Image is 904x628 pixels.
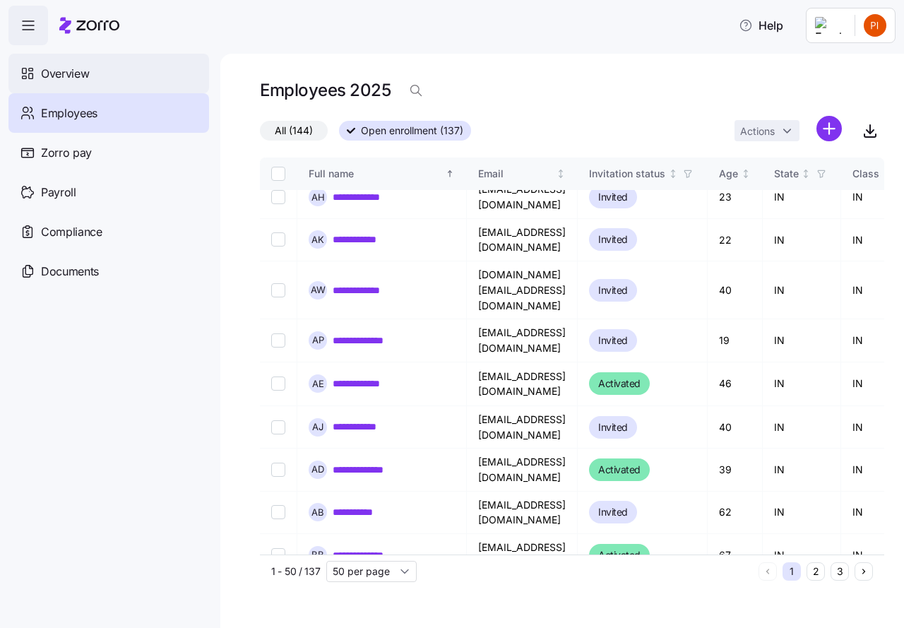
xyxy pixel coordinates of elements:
[741,169,751,179] div: Not sorted
[311,465,324,474] span: A D
[734,120,799,141] button: Actions
[727,11,795,40] button: Help
[361,122,463,140] span: Open enrollment (137)
[763,219,841,261] td: IN
[708,362,763,406] td: 46
[312,422,323,432] span: A J
[271,564,321,579] span: 1 - 50 / 137
[598,282,628,299] span: Invited
[708,219,763,261] td: 22
[708,319,763,362] td: 19
[41,263,99,280] span: Documents
[312,379,324,389] span: A E
[445,169,455,179] div: Sorted ascending
[478,166,554,182] div: Email
[271,420,285,434] input: Select record 16
[763,534,841,576] td: IN
[8,212,209,251] a: Compliance
[763,261,841,319] td: IN
[8,54,209,93] a: Overview
[708,158,763,190] th: AgeNot sorted
[467,176,578,218] td: [EMAIL_ADDRESS][DOMAIN_NAME]
[598,461,641,478] span: Activated
[467,449,578,491] td: [EMAIL_ADDRESS][DOMAIN_NAME]
[852,166,879,182] div: Class
[271,283,285,297] input: Select record 13
[467,219,578,261] td: [EMAIL_ADDRESS][DOMAIN_NAME]
[311,285,326,295] span: A W
[719,166,738,182] div: Age
[774,166,799,182] div: State
[598,189,628,206] span: Invited
[763,158,841,190] th: StateNot sorted
[708,534,763,576] td: 67
[708,261,763,319] td: 40
[271,333,285,348] input: Select record 14
[260,79,391,101] h1: Employees 2025
[763,176,841,218] td: IN
[271,505,285,519] input: Select record 18
[311,193,325,202] span: A H
[312,336,324,345] span: A P
[311,235,324,244] span: A K
[8,93,209,133] a: Employees
[41,105,97,122] span: Employees
[708,449,763,491] td: 39
[467,158,578,190] th: EmailNot sorted
[739,17,783,34] span: Help
[668,169,678,179] div: Not sorted
[708,492,763,534] td: 62
[815,17,843,34] img: Employer logo
[763,362,841,406] td: IN
[783,562,801,581] button: 1
[556,169,566,179] div: Not sorted
[589,166,665,182] div: Invitation status
[763,449,841,491] td: IN
[598,419,628,436] span: Invited
[467,492,578,534] td: [EMAIL_ADDRESS][DOMAIN_NAME]
[598,547,641,564] span: Activated
[271,463,285,477] input: Select record 17
[598,332,628,349] span: Invited
[8,133,209,172] a: Zorro pay
[467,319,578,362] td: [EMAIL_ADDRESS][DOMAIN_NAME]
[831,562,849,581] button: 3
[311,550,324,559] span: B B
[807,562,825,581] button: 2
[763,406,841,449] td: IN
[598,231,628,248] span: Invited
[708,176,763,218] td: 23
[864,14,886,37] img: 24d6825ccf4887a4818050cadfd93e6d
[41,184,76,201] span: Payroll
[271,190,285,204] input: Select record 11
[816,116,842,141] svg: add icon
[271,377,285,391] input: Select record 15
[309,166,443,182] div: Full name
[271,548,285,562] input: Select record 19
[759,562,777,581] button: Previous page
[271,232,285,247] input: Select record 12
[801,169,811,179] div: Not sorted
[855,562,873,581] button: Next page
[41,223,102,241] span: Compliance
[708,406,763,449] td: 40
[467,261,578,319] td: [DOMAIN_NAME][EMAIL_ADDRESS][DOMAIN_NAME]
[311,508,324,517] span: A B
[297,158,467,190] th: Full nameSorted ascending
[598,375,641,392] span: Activated
[881,169,891,179] div: Not sorted
[740,126,775,136] span: Actions
[467,534,578,576] td: [EMAIL_ADDRESS][DOMAIN_NAME]
[598,504,628,521] span: Invited
[271,167,285,181] input: Select all records
[41,65,89,83] span: Overview
[467,406,578,449] td: [EMAIL_ADDRESS][DOMAIN_NAME]
[467,362,578,406] td: [EMAIL_ADDRESS][DOMAIN_NAME]
[763,492,841,534] td: IN
[41,144,92,162] span: Zorro pay
[578,158,708,190] th: Invitation statusNot sorted
[8,251,209,291] a: Documents
[8,172,209,212] a: Payroll
[763,319,841,362] td: IN
[275,122,313,140] span: All (144)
